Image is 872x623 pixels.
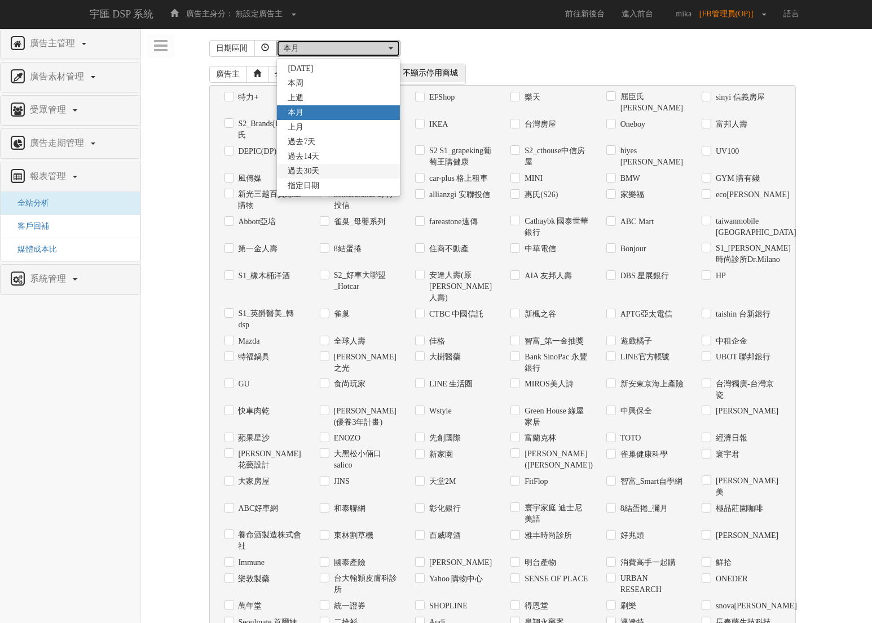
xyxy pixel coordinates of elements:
[288,78,304,89] span: 本周
[27,38,81,48] span: 廣告主管理
[618,406,652,417] label: 中興保全
[9,168,131,186] a: 報表管理
[713,573,748,585] label: ONEDER
[618,173,640,184] label: BMW
[522,270,572,282] label: AIA 友邦人壽
[27,274,72,283] span: 系統管理
[426,189,490,201] label: allianzgi 安聯投信
[522,600,548,612] label: 得恩堂
[713,119,747,130] label: 富邦人壽
[618,503,668,514] label: 8結蛋捲_彌月
[618,336,652,347] label: 遊戲橘子
[713,433,747,444] label: 經濟日報
[236,216,276,228] label: Abbott亞培
[618,351,670,363] label: LINE官方帳號
[236,308,303,331] label: S1_英爵醫美_轉dsp
[236,336,260,347] label: Mazda
[236,529,303,552] label: 養命酒製造株式會社
[522,216,589,238] label: Cathaybk 國泰世華銀行
[276,40,400,57] button: 本月
[331,270,398,292] label: S2_好車大聯盟_Hotcar
[713,309,770,320] label: taishin 台新銀行
[426,406,452,417] label: Wstyle
[236,406,270,417] label: 快車肉乾
[713,92,765,103] label: sinyi 信義房屋
[522,243,556,255] label: 中華電信
[522,502,589,525] label: 寰宇家庭 迪士尼美語
[331,476,350,487] label: JINS
[331,189,398,211] label: nomurafunds 野村投信
[618,530,644,541] label: 好兆頭
[9,270,131,288] a: 系統管理
[522,189,558,201] label: 惠氏(S26)
[331,336,365,347] label: 全球人壽
[618,243,646,255] label: Bonjour
[618,557,676,568] label: 消費高手一起購
[9,68,131,86] a: 廣告素材管理
[618,216,654,228] label: ABC Mart
[426,173,488,184] label: car-plus 格上租車
[331,216,385,228] label: 雀巢_母嬰系列
[426,530,461,541] label: 百威啤酒
[331,379,365,390] label: 食尚玩家
[9,199,49,207] span: 全站分析
[426,216,478,228] label: fareastone遠傳
[331,448,398,471] label: 大黑松小倆口salico
[618,476,682,487] label: 智富_Smart自學網
[288,63,314,74] span: [DATE]
[9,222,49,230] a: 客戶回補
[288,107,304,118] span: 本月
[618,189,644,201] label: 家樂福
[618,119,645,130] label: Oneboy
[713,600,780,612] label: snova[PERSON_NAME]
[27,138,90,148] span: 廣告走期管理
[331,503,365,514] label: 和泰聯網
[618,433,641,444] label: TOTO
[713,270,726,282] label: HP
[9,245,57,253] a: 媒體成本比
[713,449,739,460] label: 寰宇君
[713,475,780,498] label: [PERSON_NAME]美
[236,448,303,471] label: [PERSON_NAME]花藝設計
[236,557,265,568] label: Immune
[331,243,362,255] label: 8結蛋捲
[268,66,298,83] a: 全選
[236,351,270,363] label: 特福鍋具
[618,449,668,460] label: 雀巢健康科學
[426,433,461,444] label: 先創國際
[522,173,543,184] label: MINI
[522,448,589,471] label: [PERSON_NAME]([PERSON_NAME])
[699,10,759,18] span: [FB管理員(OP)]
[331,309,350,320] label: 雀巢
[713,243,780,265] label: S1_[PERSON_NAME]時尚診所Dr.Milano
[426,476,456,487] label: 天堂2M
[713,189,780,201] label: eco[PERSON_NAME]
[288,180,320,192] span: 指定日期
[713,173,760,184] label: GYM 購有錢
[288,151,320,162] span: 過去14天
[426,119,448,130] label: IKEA
[236,173,262,184] label: 風傳媒
[331,600,365,612] label: 統一證券
[426,557,492,568] label: [PERSON_NAME]
[331,433,360,444] label: ENOZO
[618,270,670,282] label: DBS 星展銀行
[522,145,589,168] label: S2_cthouse中信房屋
[331,573,398,595] label: 台大翰穎皮膚科診所
[331,530,373,541] label: 東林割草機
[288,166,320,177] span: 過去30天
[713,503,763,514] label: 極品莊園咖啡
[522,379,573,390] label: MIROS美人詩
[713,530,778,541] label: [PERSON_NAME]
[236,600,262,612] label: 萬年堂
[426,379,473,390] label: LINE 生活圈
[522,351,589,374] label: Bank SinoPac 永豐銀行
[426,243,469,255] label: 住商不動產
[9,35,131,53] a: 廣告主管理
[713,557,732,568] label: 鮮拾
[713,336,747,347] label: 中租企金
[426,92,455,103] label: EFShop
[236,243,278,255] label: 第一金人壽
